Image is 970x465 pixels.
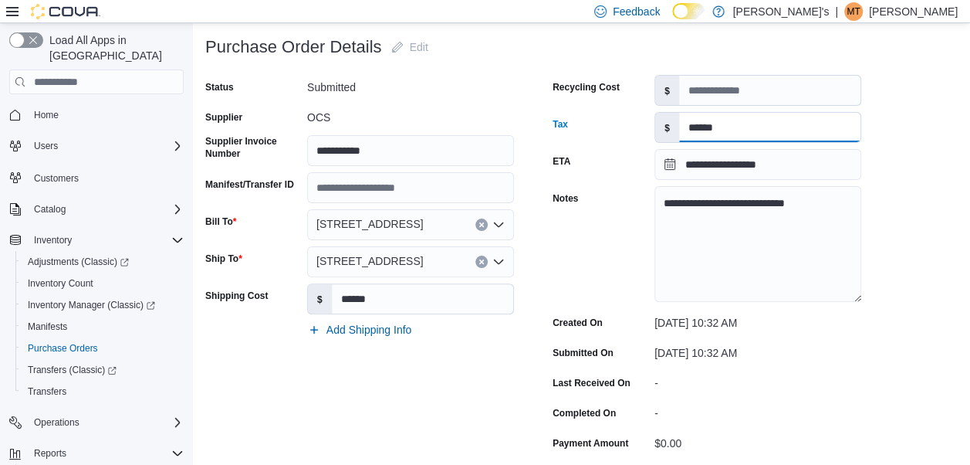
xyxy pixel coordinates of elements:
[22,361,184,379] span: Transfers (Classic)
[28,256,129,268] span: Adjustments (Classic)
[22,253,135,271] a: Adjustments (Classic)
[28,277,93,290] span: Inventory Count
[28,137,64,155] button: Users
[22,339,104,358] a: Purchase Orders
[869,2,958,21] p: [PERSON_NAME]
[3,166,190,188] button: Customers
[28,105,184,124] span: Home
[553,377,630,389] label: Last Received On
[34,416,79,429] span: Operations
[22,274,100,293] a: Inventory Count
[3,104,190,126] button: Home
[28,444,73,463] button: Reports
[22,382,73,401] a: Transfers
[654,431,861,450] div: $0.00
[15,316,190,338] button: Manifests
[28,364,117,376] span: Transfers (Classic)
[475,256,488,268] button: Clear input
[15,251,190,273] a: Adjustments (Classic)
[22,382,184,401] span: Transfers
[205,81,234,93] label: Status
[28,137,184,155] span: Users
[22,296,184,314] span: Inventory Manager (Classic)
[22,296,161,314] a: Inventory Manager (Classic)
[316,215,423,233] span: [STREET_ADDRESS]
[22,317,184,336] span: Manifests
[553,407,616,419] label: Completed On
[3,229,190,251] button: Inventory
[302,314,418,345] button: Add Shipping Info
[655,113,679,142] label: $
[34,172,79,185] span: Customers
[3,443,190,464] button: Reports
[672,19,673,20] span: Dark Mode
[28,385,66,398] span: Transfers
[205,38,382,56] h3: Purchase Order Details
[15,273,190,294] button: Inventory Count
[22,339,184,358] span: Purchase Orders
[28,413,184,432] span: Operations
[28,413,86,432] button: Operations
[28,200,72,219] button: Catalog
[15,359,190,381] a: Transfers (Classic)
[34,140,58,152] span: Users
[553,81,620,93] label: Recycling Cost
[205,178,294,191] label: Manifest/Transfer ID
[307,105,514,124] div: OCS
[3,135,190,157] button: Users
[492,219,505,231] button: Open list of options
[654,149,861,180] input: Press the down key to open a popover containing a calendar.
[3,199,190,220] button: Catalog
[28,106,65,124] a: Home
[15,381,190,402] button: Transfers
[28,299,155,311] span: Inventory Manager (Classic)
[475,219,488,231] button: Clear input
[28,444,184,463] span: Reports
[31,4,100,19] img: Cova
[654,341,861,359] div: [DATE] 10:32 AM
[22,253,184,271] span: Adjustments (Classic)
[672,3,705,19] input: Dark Mode
[205,216,236,228] label: Bill To
[654,311,861,329] div: [DATE] 10:32 AM
[553,155,570,168] label: ETA
[553,118,568,131] label: Tax
[205,290,268,302] label: Shipping Cost
[205,135,301,160] label: Supplier Invoice Number
[28,321,67,333] span: Manifests
[34,109,59,121] span: Home
[22,317,73,336] a: Manifests
[410,39,428,55] span: Edit
[732,2,829,21] p: [PERSON_NAME]'s
[385,32,434,63] button: Edit
[553,437,628,450] label: Payment Amount
[3,412,190,433] button: Operations
[15,294,190,316] a: Inventory Manager (Classic)
[844,2,863,21] div: Michaela Tchorek
[28,231,184,249] span: Inventory
[654,371,861,389] div: -
[308,284,332,314] label: $
[847,2,860,21] span: MT
[28,168,184,187] span: Customers
[34,234,72,246] span: Inventory
[34,203,66,216] span: Catalog
[15,338,190,359] button: Purchase Orders
[492,256,505,268] button: Open list of options
[28,231,78,249] button: Inventory
[613,4,660,19] span: Feedback
[553,192,578,205] label: Notes
[28,200,184,219] span: Catalog
[28,169,85,188] a: Customers
[655,76,679,105] label: $
[205,111,242,124] label: Supplier
[205,253,242,265] label: Ship To
[34,447,66,460] span: Reports
[326,322,412,338] span: Add Shipping Info
[22,274,184,293] span: Inventory Count
[835,2,838,21] p: |
[307,75,514,93] div: Submitted
[553,347,613,359] label: Submitted On
[316,252,423,270] span: [STREET_ADDRESS]
[43,32,184,63] span: Load All Apps in [GEOGRAPHIC_DATA]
